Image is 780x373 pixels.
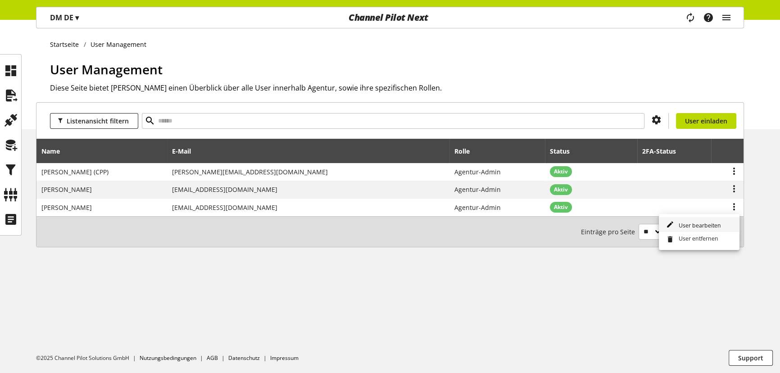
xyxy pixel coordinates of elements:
[454,146,479,156] div: Rolle
[659,217,739,232] a: User bearbeiten
[50,82,744,93] h2: Diese Seite bietet [PERSON_NAME] einen Überblick über alle User innerhalb Agentur, sowie ihre spe...
[228,354,260,362] a: Datenschutz
[729,350,773,366] button: Support
[75,13,79,23] span: ▾
[172,168,328,176] span: [PERSON_NAME][EMAIL_ADDRESS][DOMAIN_NAME]
[41,185,92,194] span: [PERSON_NAME]
[172,185,277,194] span: [EMAIL_ADDRESS][DOMAIN_NAME]
[581,227,639,237] span: Einträge pro Seite
[675,235,718,245] span: User entfernen
[172,203,277,212] span: [EMAIL_ADDRESS][DOMAIN_NAME]
[550,146,579,156] div: Status
[675,222,721,229] span: User bearbeiten
[41,146,69,156] div: Name
[270,354,299,362] a: Impressum
[50,113,138,129] button: Listenansicht filtern
[454,168,501,176] span: Agentur-Admin
[676,113,736,129] a: User einladen
[454,185,501,194] span: Agentur-Admin
[685,116,727,126] span: User einladen
[140,354,196,362] a: Nutzungsbedingungen
[207,354,218,362] a: AGB
[554,203,568,211] span: Aktiv
[67,116,129,126] span: Listenansicht filtern
[41,203,92,212] span: [PERSON_NAME]
[554,186,568,194] span: Aktiv
[581,224,690,240] small: 1-3 / 3
[642,142,707,160] div: 2FA-Status
[454,203,501,212] span: Agentur-Admin
[36,7,744,28] nav: main navigation
[554,168,568,176] span: Aktiv
[50,40,84,49] a: Startseite
[738,353,763,363] span: Support
[36,354,140,362] li: ©2025 Channel Pilot Solutions GmbH
[50,61,163,78] span: User Management
[41,168,109,176] span: [PERSON_NAME] (CPP)
[172,146,200,156] div: E-Mail
[50,12,79,23] p: DM DE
